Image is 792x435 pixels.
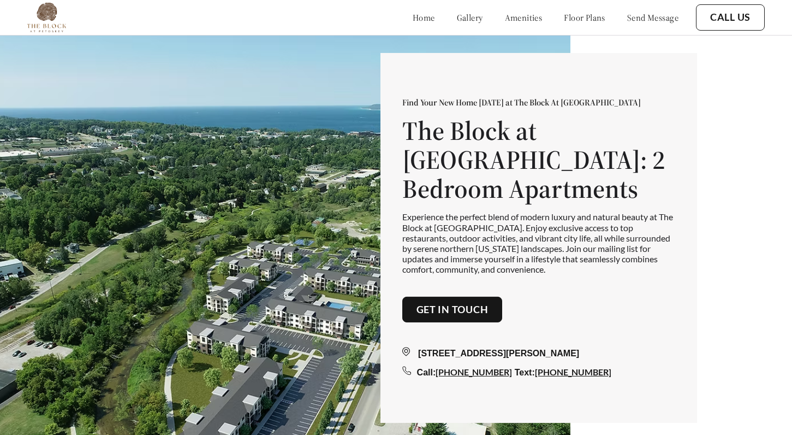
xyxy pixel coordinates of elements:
h1: The Block at [GEOGRAPHIC_DATA]: 2 Bedroom Apartments [402,116,675,203]
button: Call Us [696,4,765,31]
button: Get in touch [402,296,503,322]
a: send message [627,12,678,23]
p: Find Your New Home [DATE] at The Block At [GEOGRAPHIC_DATA] [402,97,675,108]
a: [PHONE_NUMBER] [535,367,611,377]
a: amenities [505,12,543,23]
a: gallery [457,12,483,23]
span: Text: [515,368,535,377]
a: Call Us [710,11,751,23]
a: floor plans [564,12,605,23]
a: Get in touch [416,303,489,315]
a: [PHONE_NUMBER] [436,367,512,377]
p: Experience the perfect blend of modern luxury and natural beauty at The Block at [GEOGRAPHIC_DATA... [402,211,675,274]
span: Call: [417,368,436,377]
a: home [413,12,435,23]
img: The%20Block%20at%20Petoskey%20Logo%20-%20Transparent%20Background%20(1).png [27,3,66,32]
div: [STREET_ADDRESS][PERSON_NAME] [402,347,675,360]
